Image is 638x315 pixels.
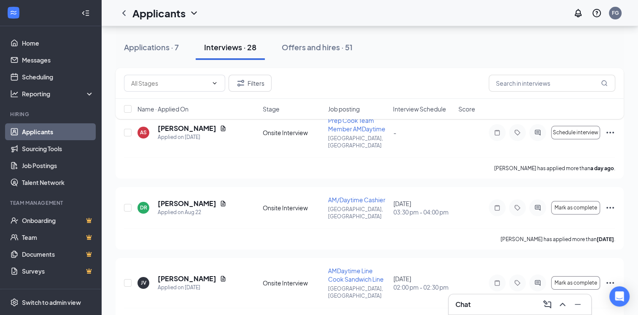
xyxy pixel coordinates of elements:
input: All Stages [131,79,208,88]
a: Talent Network [22,174,94,191]
svg: Document [220,200,226,207]
span: Mark as complete [555,280,597,286]
svg: Document [220,125,226,132]
svg: ChevronUp [557,299,568,310]
div: [DATE] [393,274,453,291]
svg: Notifications [573,8,583,18]
p: [GEOGRAPHIC_DATA], [GEOGRAPHIC_DATA] [328,285,388,299]
b: [DATE] [597,236,614,242]
div: Applied on Aug 22 [158,208,226,217]
svg: Tag [512,129,522,136]
button: Filter Filters [229,75,272,92]
div: Onsite Interview [263,204,323,212]
div: Switch to admin view [22,298,81,307]
svg: ComposeMessage [542,299,552,310]
span: 02:00 pm - 02:30 pm [393,283,453,291]
div: Onsite Interview [263,279,323,287]
button: Mark as complete [551,201,600,215]
h5: [PERSON_NAME] [158,124,216,133]
span: Job posting [328,105,360,113]
svg: ActiveChat [533,129,543,136]
span: Stage [263,105,280,113]
svg: Ellipses [605,278,615,288]
button: Mark as complete [551,276,600,290]
div: Offers and hires · 51 [282,42,353,52]
div: Applications · 7 [124,42,179,52]
svg: MagnifyingGlass [601,80,608,87]
svg: Analysis [10,90,19,98]
h5: [PERSON_NAME] [158,199,216,208]
div: Hiring [10,111,92,118]
p: [PERSON_NAME] has applied more than . [501,236,615,243]
p: [GEOGRAPHIC_DATA], [GEOGRAPHIC_DATA] [328,206,388,220]
span: Score [458,105,475,113]
a: SurveysCrown [22,263,94,280]
svg: WorkstreamLogo [9,8,18,17]
button: ComposeMessage [541,298,554,311]
svg: Tag [512,204,522,211]
span: Interview Schedule [393,105,446,113]
svg: Collapse [81,9,90,17]
div: Payroll [10,288,92,295]
svg: QuestionInfo [592,8,602,18]
a: Scheduling [22,68,94,85]
a: Messages [22,52,94,68]
p: [PERSON_NAME] has applied more than . [494,165,615,172]
a: OnboardingCrown [22,212,94,229]
svg: Minimize [573,299,583,310]
span: Mark as complete [555,205,597,211]
div: Open Intercom Messenger [609,286,630,307]
svg: Ellipses [605,128,615,138]
input: Search in interviews [489,75,615,92]
button: Minimize [571,298,584,311]
svg: ActiveChat [533,280,543,286]
b: a day ago [590,165,614,171]
a: Job Postings [22,157,94,174]
svg: Note [492,204,502,211]
button: Schedule interview [551,126,600,139]
svg: ChevronDown [189,8,199,18]
svg: Settings [10,298,19,307]
svg: Note [492,129,502,136]
div: JV [141,279,146,286]
div: [DATE] [393,199,453,216]
p: [GEOGRAPHIC_DATA], [GEOGRAPHIC_DATA] [328,135,388,149]
svg: Note [492,280,502,286]
svg: Document [220,275,226,282]
h5: [PERSON_NAME] [158,274,216,283]
div: Team Management [10,199,92,206]
svg: Tag [512,280,522,286]
span: Schedule interview [553,130,598,136]
a: Sourcing Tools [22,140,94,157]
span: AM/Daytime Cashier [328,196,385,204]
button: ChevronUp [556,298,569,311]
svg: ChevronLeft [119,8,129,18]
svg: ChevronDown [211,80,218,87]
div: Interviews · 28 [204,42,256,52]
a: Home [22,35,94,52]
a: Applicants [22,123,94,140]
svg: Ellipses [605,203,615,213]
a: TeamCrown [22,229,94,246]
span: - [393,129,396,136]
svg: Filter [236,78,246,88]
h3: Chat [455,300,471,309]
div: Onsite Interview [263,128,323,137]
svg: ActiveChat [533,204,543,211]
span: Prep Cook Team Member AMDaytime [328,117,385,133]
a: DocumentsCrown [22,246,94,263]
span: AMDaytime Line Cook Sandwich Line [328,267,384,283]
span: Name · Applied On [137,105,188,113]
span: 03:30 pm - 04:00 pm [393,208,453,216]
div: Applied on [DATE] [158,133,226,141]
div: DR [140,204,147,211]
div: AS [140,129,147,136]
div: Applied on [DATE] [158,283,226,292]
div: FG [612,9,619,16]
div: Reporting [22,90,94,98]
h1: Applicants [132,6,186,20]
